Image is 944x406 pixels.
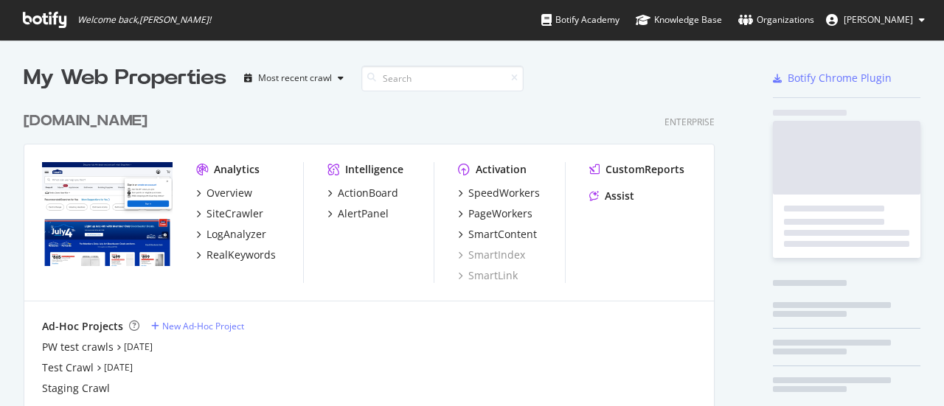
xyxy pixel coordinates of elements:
div: RealKeywords [206,248,276,262]
a: PageWorkers [458,206,532,221]
span: Welcome back, [PERSON_NAME] ! [77,14,211,26]
a: Assist [589,189,634,203]
button: Most recent crawl [238,66,350,90]
input: Search [361,66,524,91]
a: Staging Crawl [42,381,110,396]
a: Test Crawl [42,360,94,375]
div: Organizations [738,13,814,27]
a: SmartIndex [458,248,525,262]
div: Botify Chrome Plugin [788,71,892,85]
div: Analytics [214,162,260,177]
a: SiteCrawler [196,206,263,221]
div: LogAnalyzer [206,227,266,242]
a: Botify Chrome Plugin [773,71,892,85]
div: AlertPanel [338,206,389,221]
div: My Web Properties [24,63,226,93]
a: Overview [196,186,252,200]
button: [PERSON_NAME] [814,8,937,32]
a: ActionBoard [327,186,398,200]
a: New Ad-Hoc Project [151,320,244,332]
a: AlertPanel [327,206,389,221]
div: CustomReports [605,162,684,177]
div: ActionBoard [338,186,398,200]
a: SmartLink [458,268,518,283]
div: Knowledge Base [636,13,722,27]
a: SmartContent [458,227,537,242]
div: PageWorkers [468,206,532,221]
a: SpeedWorkers [458,186,540,200]
div: Most recent crawl [258,74,332,83]
div: SmartContent [468,227,537,242]
div: Overview [206,186,252,200]
div: Intelligence [345,162,403,177]
div: [DOMAIN_NAME] [24,111,147,132]
a: [DOMAIN_NAME] [24,111,153,132]
a: PW test crawls [42,340,114,354]
a: [DATE] [104,361,133,374]
div: SiteCrawler [206,206,263,221]
a: RealKeywords [196,248,276,262]
div: SpeedWorkers [468,186,540,200]
div: Assist [605,189,634,203]
span: Jiten Sukhrani [844,13,913,26]
img: www.lowes.com [42,162,173,267]
a: CustomReports [589,162,684,177]
div: Enterprise [664,116,715,128]
div: Activation [476,162,527,177]
div: Botify Academy [541,13,619,27]
a: LogAnalyzer [196,227,266,242]
div: New Ad-Hoc Project [162,320,244,332]
div: Ad-Hoc Projects [42,319,123,334]
a: [DATE] [124,340,153,353]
